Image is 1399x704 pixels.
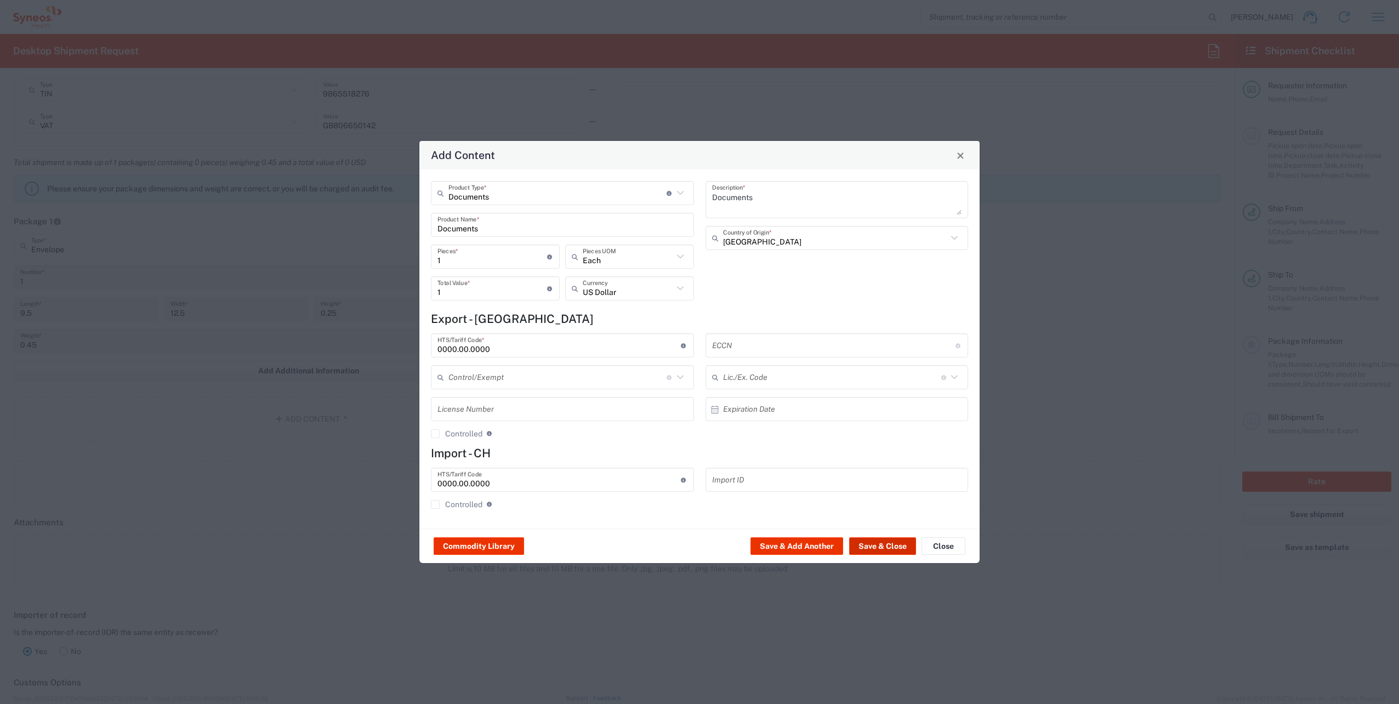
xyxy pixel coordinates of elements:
button: Close [953,147,968,163]
label: Controlled [431,429,482,438]
button: Commodity Library [434,537,524,555]
h4: Export - [GEOGRAPHIC_DATA] [431,312,968,326]
button: Save & Close [849,537,916,555]
h4: Import - CH [431,446,968,460]
h4: Add Content [431,147,495,163]
button: Save & Add Another [750,537,843,555]
label: Controlled [431,500,482,509]
button: Close [922,537,965,555]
